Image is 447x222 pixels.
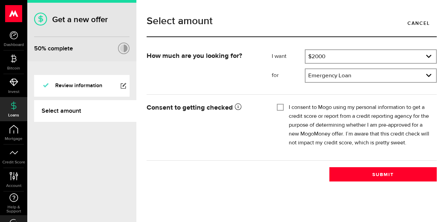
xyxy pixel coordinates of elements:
div: % complete [34,43,73,55]
button: Submit [329,167,437,181]
a: expand select [306,69,436,82]
button: Open LiveChat chat widget [5,3,26,23]
h1: Select amount [147,16,437,26]
a: Cancel [401,16,437,30]
a: Review information [34,75,130,97]
a: expand select [306,50,436,63]
label: I want [272,52,305,61]
label: for [272,72,305,80]
span: 50 [34,45,42,52]
strong: Consent to getting checked [147,104,241,111]
label: I consent to Mogo using my personal information to get a credit score or report from a credit rep... [289,103,432,147]
a: Select amount [34,100,136,122]
h1: Get a new offer [34,15,130,25]
strong: How much are you looking for? [147,52,242,59]
input: I consent to Mogo using my personal information to get a credit score or report from a credit rep... [277,103,284,110]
